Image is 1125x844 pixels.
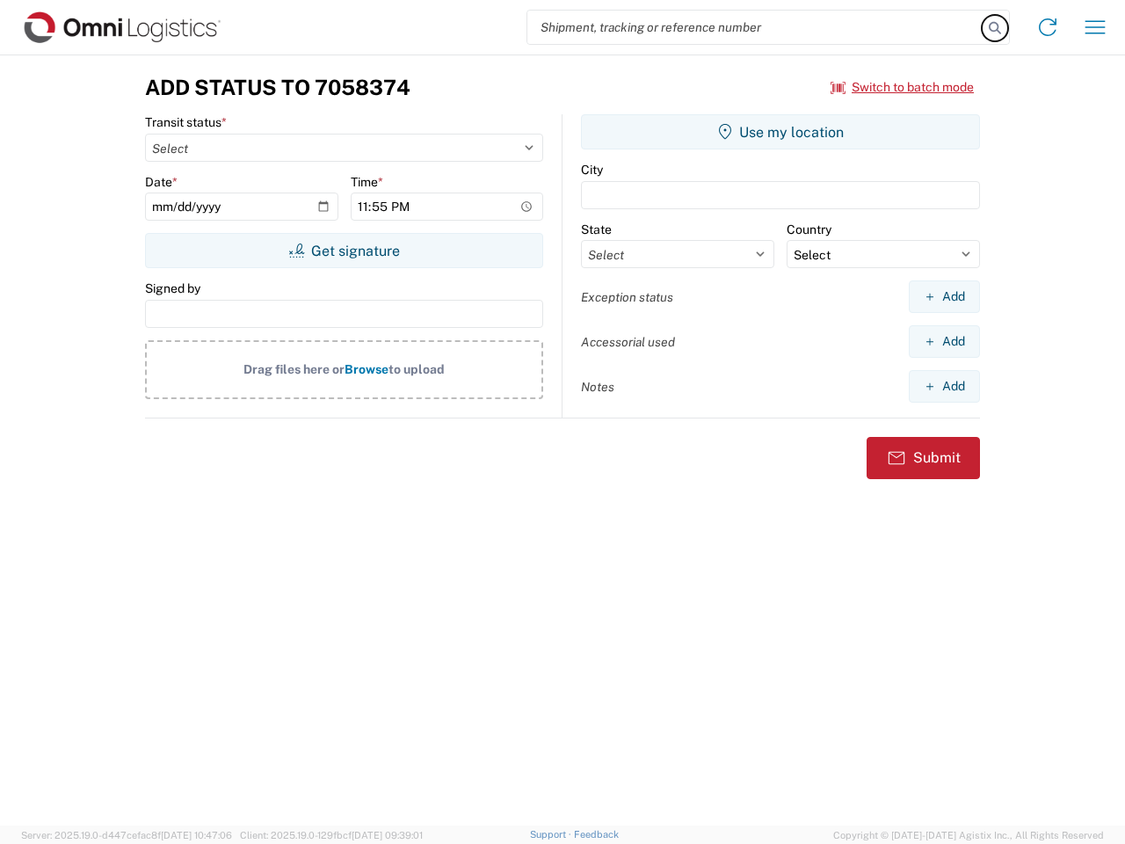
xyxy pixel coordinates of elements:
[909,370,980,403] button: Add
[527,11,983,44] input: Shipment, tracking or reference number
[243,362,345,376] span: Drag files here or
[145,114,227,130] label: Transit status
[345,362,388,376] span: Browse
[145,280,200,296] label: Signed by
[388,362,445,376] span: to upload
[833,827,1104,843] span: Copyright © [DATE]-[DATE] Agistix Inc., All Rights Reserved
[909,280,980,313] button: Add
[574,829,619,840] a: Feedback
[145,174,178,190] label: Date
[21,830,232,840] span: Server: 2025.19.0-d447cefac8f
[530,829,574,840] a: Support
[581,162,603,178] label: City
[581,379,614,395] label: Notes
[161,830,232,840] span: [DATE] 10:47:06
[352,830,423,840] span: [DATE] 09:39:01
[909,325,980,358] button: Add
[581,222,612,237] label: State
[145,75,410,100] h3: Add Status to 7058374
[145,233,543,268] button: Get signature
[831,73,974,102] button: Switch to batch mode
[581,289,673,305] label: Exception status
[581,114,980,149] button: Use my location
[787,222,831,237] label: Country
[240,830,423,840] span: Client: 2025.19.0-129fbcf
[581,334,675,350] label: Accessorial used
[867,437,980,479] button: Submit
[351,174,383,190] label: Time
